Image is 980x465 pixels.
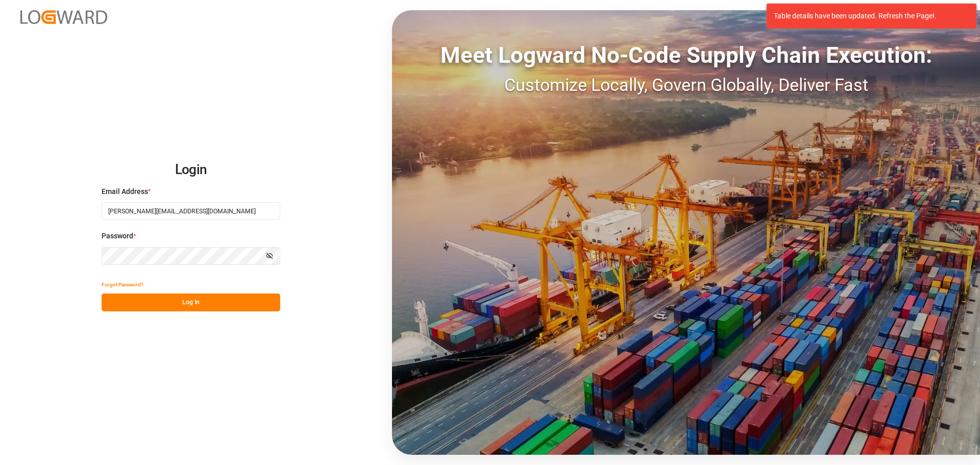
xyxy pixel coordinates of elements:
span: Email Address [102,186,148,197]
span: Password [102,231,133,241]
h2: Login [102,154,280,186]
button: Log In [102,293,280,311]
div: Meet Logward No-Code Supply Chain Execution: [392,38,980,72]
div: Table details have been updated. Refresh the Page!. [774,11,962,21]
div: Customize Locally, Govern Globally, Deliver Fast [392,72,980,98]
input: Enter your email [102,202,280,220]
button: Forgot Password? [102,276,143,293]
img: Logward_new_orange.png [20,10,107,24]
